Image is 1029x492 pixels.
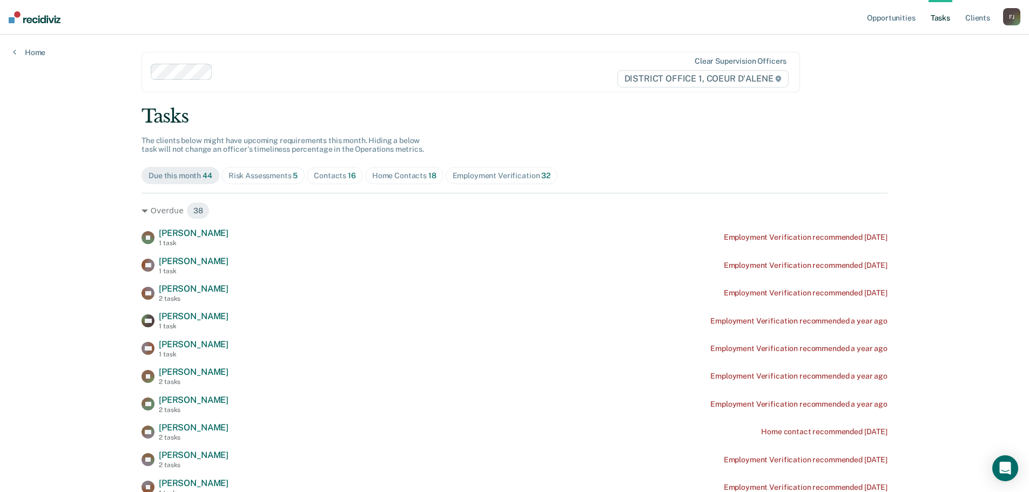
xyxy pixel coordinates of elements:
a: Home [13,48,45,57]
div: Employment Verification recommended a year ago [710,372,887,381]
span: [PERSON_NAME] [159,367,228,377]
span: [PERSON_NAME] [159,311,228,321]
div: F J [1003,8,1020,25]
div: Home Contacts [372,171,436,180]
span: [PERSON_NAME] [159,478,228,488]
span: The clients below might have upcoming requirements this month. Hiding a below task will not chang... [142,136,424,154]
div: Contacts [314,171,356,180]
div: Risk Assessments [228,171,298,180]
span: 44 [203,171,212,180]
div: Employment Verification recommended [DATE] [724,261,887,270]
div: Due this month [149,171,212,180]
div: 2 tasks [159,295,228,302]
div: 2 tasks [159,461,228,469]
div: Tasks [142,105,887,127]
div: 2 tasks [159,378,228,386]
span: 5 [293,171,298,180]
div: 1 task [159,322,228,330]
span: [PERSON_NAME] [159,256,228,266]
div: Employment Verification recommended [DATE] [724,455,887,464]
div: Clear supervision officers [695,57,786,66]
div: 1 task [159,351,228,358]
span: DISTRICT OFFICE 1, COEUR D'ALENE [617,70,789,87]
div: Employment Verification recommended [DATE] [724,483,887,492]
span: [PERSON_NAME] [159,450,228,460]
div: Home contact recommended [DATE] [761,427,887,436]
span: [PERSON_NAME] [159,395,228,405]
button: FJ [1003,8,1020,25]
span: 18 [428,171,436,180]
div: Employment Verification recommended a year ago [710,400,887,409]
div: Employment Verification [453,171,550,180]
span: [PERSON_NAME] [159,339,228,349]
div: Employment Verification recommended a year ago [710,344,887,353]
span: 16 [348,171,356,180]
div: Employment Verification recommended a year ago [710,316,887,326]
span: [PERSON_NAME] [159,422,228,433]
span: 32 [541,171,550,180]
div: Employment Verification recommended [DATE] [724,288,887,298]
div: 2 tasks [159,434,228,441]
div: Employment Verification recommended [DATE] [724,233,887,242]
div: 2 tasks [159,406,228,414]
div: 1 task [159,239,228,247]
div: Overdue 38 [142,202,887,219]
span: [PERSON_NAME] [159,284,228,294]
div: 1 task [159,267,228,275]
div: Open Intercom Messenger [992,455,1018,481]
span: 38 [186,202,210,219]
img: Recidiviz [9,11,60,23]
span: [PERSON_NAME] [159,228,228,238]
